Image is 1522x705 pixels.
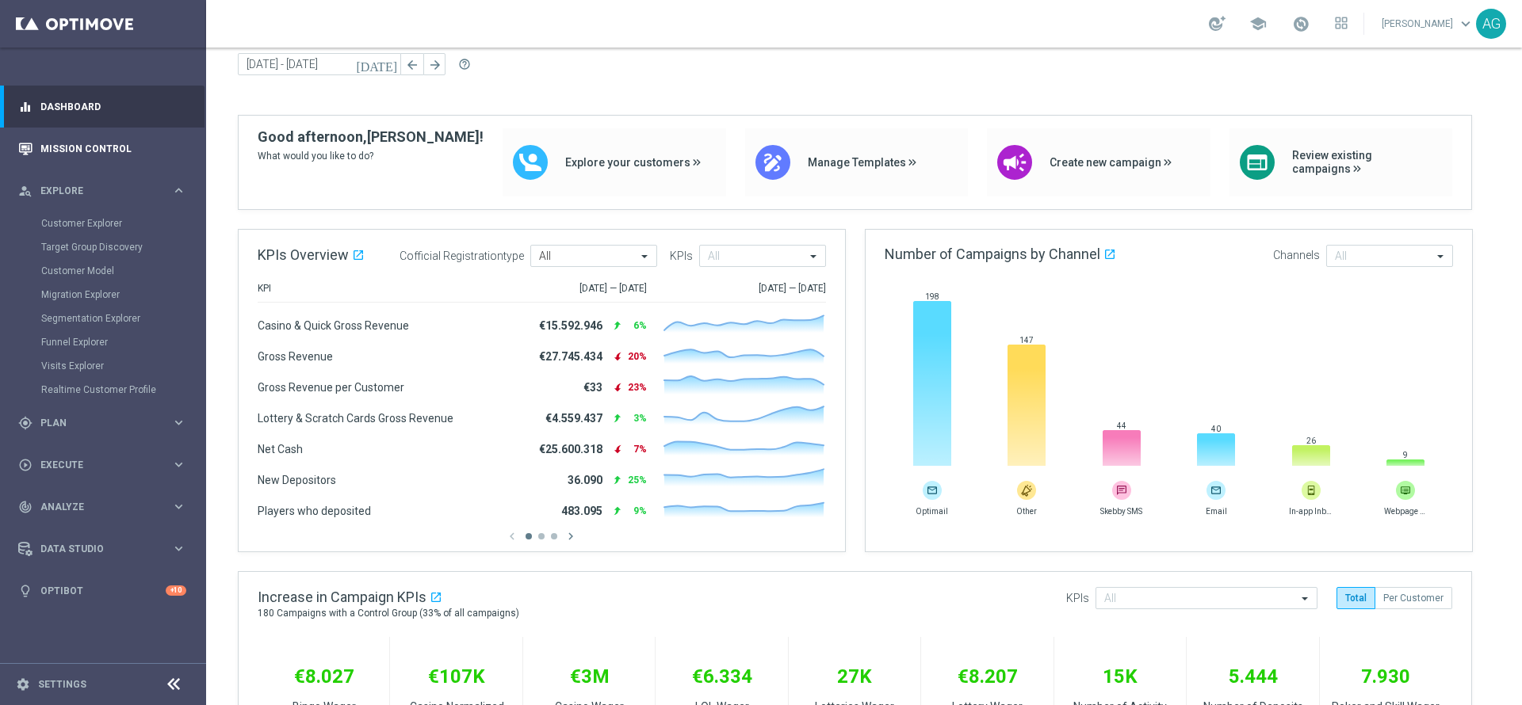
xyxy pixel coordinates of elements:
[18,128,186,170] div: Mission Control
[18,500,171,514] div: Analyze
[18,584,33,598] i: lightbulb
[41,235,205,259] div: Target Group Discovery
[18,458,33,472] i: play_circle_outline
[40,86,186,128] a: Dashboard
[1457,15,1474,32] span: keyboard_arrow_down
[40,544,171,554] span: Data Studio
[171,183,186,198] i: keyboard_arrow_right
[40,460,171,470] span: Execute
[41,265,165,277] a: Customer Model
[40,570,166,612] a: Optibot
[41,241,165,253] a: Target Group Discovery
[41,360,165,372] a: Visits Explorer
[18,184,33,198] i: person_search
[17,143,187,155] button: Mission Control
[41,217,165,230] a: Customer Explorer
[41,354,205,378] div: Visits Explorer
[41,330,205,354] div: Funnel Explorer
[1249,15,1267,32] span: school
[171,415,186,430] i: keyboard_arrow_right
[17,101,187,113] button: equalizer Dashboard
[40,186,171,196] span: Explore
[17,501,187,513] button: track_changes Analyze keyboard_arrow_right
[17,185,187,197] button: person_search Explore keyboard_arrow_right
[166,585,186,596] div: +10
[16,677,30,692] i: settings
[41,283,205,307] div: Migration Explorer
[18,184,171,198] div: Explore
[18,570,186,612] div: Optibot
[17,459,187,471] button: play_circle_outline Execute keyboard_arrow_right
[41,378,205,402] div: Realtime Customer Profile
[41,336,165,349] a: Funnel Explorer
[40,418,171,428] span: Plan
[18,100,33,114] i: equalizer
[17,585,187,597] button: lightbulb Optibot +10
[17,543,187,555] button: Data Studio keyboard_arrow_right
[18,500,33,514] i: track_changes
[17,417,187,429] button: gps_fixed Plan keyboard_arrow_right
[41,383,165,396] a: Realtime Customer Profile
[18,86,186,128] div: Dashboard
[41,259,205,283] div: Customer Model
[41,288,165,301] a: Migration Explorer
[18,458,171,472] div: Execute
[1380,12,1476,36] a: [PERSON_NAME]keyboard_arrow_down
[171,499,186,514] i: keyboard_arrow_right
[41,211,205,235] div: Customer Explorer
[18,542,171,556] div: Data Studio
[18,416,33,430] i: gps_fixed
[41,307,205,330] div: Segmentation Explorer
[38,680,86,689] a: Settings
[41,312,165,325] a: Segmentation Explorer
[18,416,171,430] div: Plan
[40,128,186,170] a: Mission Control
[1476,9,1506,39] div: AG
[171,541,186,556] i: keyboard_arrow_right
[171,457,186,472] i: keyboard_arrow_right
[40,502,171,512] span: Analyze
